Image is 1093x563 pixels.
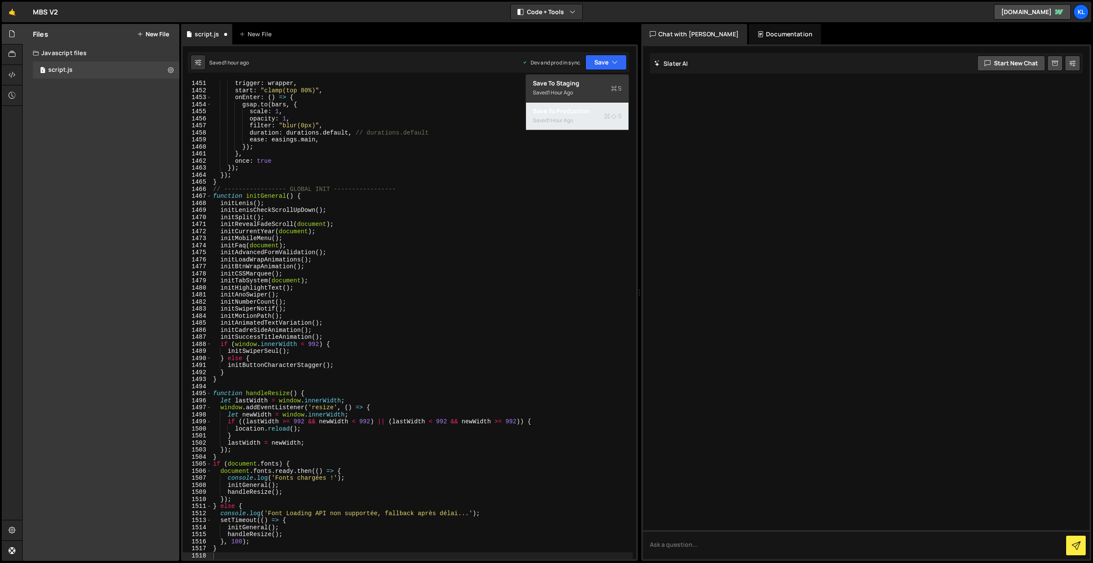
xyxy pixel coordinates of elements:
div: 1 hour ago [548,117,573,124]
div: 1459 [183,136,212,144]
div: 1500 [183,425,212,433]
div: 1516 [183,538,212,545]
div: 1506 [183,468,212,475]
div: 1 hour ago [225,59,249,66]
span: 1 [40,67,45,74]
div: 1508 [183,482,212,489]
div: 1470 [183,214,212,221]
div: 1485 [183,320,212,327]
div: Saved [209,59,249,66]
div: 1455 [183,108,212,115]
div: 1493 [183,376,212,383]
h2: Files [33,29,48,39]
button: New File [137,31,169,38]
a: 🤙 [2,2,23,22]
span: S [604,112,622,120]
div: script.js [195,30,219,38]
div: 1491 [183,362,212,369]
div: 1460 [183,144,212,151]
div: 1492 [183,369,212,376]
div: 1497 [183,404,212,411]
a: [DOMAIN_NAME] [994,4,1071,20]
div: 1464 [183,172,212,179]
div: 1499 [183,418,212,425]
div: Chat with [PERSON_NAME] [641,24,747,44]
span: S [611,84,622,93]
div: 1515 [183,531,212,538]
div: 1468 [183,200,212,207]
div: 1474 [183,242,212,249]
div: 1475 [183,249,212,256]
div: 1495 [183,390,212,397]
div: 1483 [183,305,212,313]
div: 1517 [183,545,212,552]
div: 1479 [183,277,212,284]
div: 1510 [183,496,212,503]
div: 1505 [183,460,212,468]
div: 1 hour ago [548,89,573,96]
div: 1469 [183,207,212,214]
div: 1504 [183,454,212,461]
div: 1472 [183,228,212,235]
div: 1480 [183,284,212,292]
div: 1466 [183,186,212,193]
div: 1509 [183,489,212,496]
div: 1463 [183,164,212,172]
div: script.js [48,66,73,74]
div: 1496 [183,397,212,405]
div: 1462 [183,158,212,165]
div: 1490 [183,355,212,362]
div: 1454 [183,101,212,108]
div: Saved [533,115,622,126]
div: 1484 [183,313,212,320]
button: Code + Tools [511,4,582,20]
div: 1453 [183,94,212,101]
div: 1477 [183,263,212,270]
div: Dev and prod in sync [522,59,580,66]
div: 1513 [183,517,212,524]
div: 16372/44284.js [33,62,179,79]
div: Saved [533,88,622,98]
button: Save to StagingS Saved1 hour ago [526,75,628,103]
div: Documentation [749,24,821,44]
div: 1494 [183,383,212,390]
div: 1503 [183,446,212,454]
div: Javascript files [23,44,179,62]
div: 1481 [183,291,212,299]
div: 1507 [183,475,212,482]
div: 1498 [183,411,212,419]
div: 1458 [183,129,212,137]
button: Save [585,55,627,70]
a: Kl [1073,4,1089,20]
button: Start new chat [977,56,1045,71]
div: 1489 [183,348,212,355]
div: 1461 [183,150,212,158]
div: 1478 [183,270,212,278]
div: 1482 [183,299,212,306]
div: 1465 [183,179,212,186]
div: 1457 [183,122,212,129]
button: Save to ProductionS Saved1 hour ago [526,103,628,130]
div: 1502 [183,440,212,447]
div: 1514 [183,524,212,531]
h2: Slater AI [654,59,688,67]
div: 1471 [183,221,212,228]
div: 1476 [183,256,212,264]
div: MBS V2 [33,7,58,17]
div: 1486 [183,327,212,334]
div: 1467 [183,193,212,200]
div: 1473 [183,235,212,242]
div: 1451 [183,80,212,87]
div: 1456 [183,115,212,123]
div: 1511 [183,503,212,510]
div: 1512 [183,510,212,517]
div: Save to Production [533,107,622,115]
div: 1488 [183,341,212,348]
div: 1518 [183,552,212,560]
div: 1452 [183,87,212,94]
div: Save to Staging [533,79,622,88]
div: 1487 [183,334,212,341]
div: 1501 [183,432,212,440]
div: New File [239,30,275,38]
